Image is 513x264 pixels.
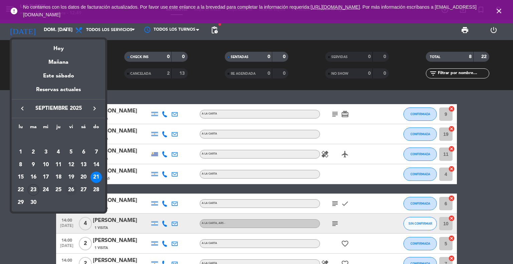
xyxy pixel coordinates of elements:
[77,171,90,184] td: 20 de septiembre de 2025
[39,171,52,184] td: 17 de septiembre de 2025
[28,172,39,183] div: 16
[39,123,52,134] th: miércoles
[53,172,64,183] div: 18
[14,171,27,184] td: 15 de septiembre de 2025
[91,172,102,183] div: 21
[28,197,39,208] div: 30
[40,184,51,196] div: 24
[15,197,26,208] div: 29
[12,39,105,53] div: Hoy
[15,159,26,171] div: 8
[65,159,77,171] td: 12 de septiembre de 2025
[53,147,64,158] div: 4
[90,123,103,134] th: domingo
[65,146,77,159] td: 5 de septiembre de 2025
[27,146,40,159] td: 2 de septiembre de 2025
[39,184,52,196] td: 24 de septiembre de 2025
[65,184,77,196] td: 26 de septiembre de 2025
[14,196,27,209] td: 29 de septiembre de 2025
[28,159,39,171] div: 9
[78,172,89,183] div: 20
[39,146,52,159] td: 3 de septiembre de 2025
[78,147,89,158] div: 6
[14,123,27,134] th: lunes
[65,123,77,134] th: viernes
[65,172,77,183] div: 19
[27,123,40,134] th: martes
[40,172,51,183] div: 17
[65,184,77,196] div: 26
[90,171,103,184] td: 21 de septiembre de 2025
[91,184,102,196] div: 28
[90,159,103,171] td: 14 de septiembre de 2025
[39,159,52,171] td: 10 de septiembre de 2025
[91,159,102,171] div: 14
[12,85,105,99] div: Reservas actuales
[40,147,51,158] div: 3
[90,146,103,159] td: 7 de septiembre de 2025
[78,159,89,171] div: 13
[15,184,26,196] div: 22
[77,184,90,196] td: 27 de septiembre de 2025
[27,159,40,171] td: 9 de septiembre de 2025
[12,67,105,85] div: Este sábado
[15,172,26,183] div: 15
[89,104,101,113] button: keyboard_arrow_right
[15,147,26,158] div: 1
[53,159,64,171] div: 11
[77,123,90,134] th: sábado
[14,133,103,146] td: SEP.
[65,171,77,184] td: 19 de septiembre de 2025
[14,159,27,171] td: 8 de septiembre de 2025
[65,147,77,158] div: 5
[52,159,65,171] td: 11 de septiembre de 2025
[52,123,65,134] th: jueves
[53,184,64,196] div: 25
[16,104,28,113] button: keyboard_arrow_left
[27,184,40,196] td: 23 de septiembre de 2025
[91,104,99,112] i: keyboard_arrow_right
[27,171,40,184] td: 16 de septiembre de 2025
[14,146,27,159] td: 1 de septiembre de 2025
[91,147,102,158] div: 7
[28,104,89,113] span: septiembre 2025
[65,159,77,171] div: 12
[40,159,51,171] div: 10
[14,184,27,196] td: 22 de septiembre de 2025
[77,146,90,159] td: 6 de septiembre de 2025
[52,184,65,196] td: 25 de septiembre de 2025
[27,196,40,209] td: 30 de septiembre de 2025
[77,159,90,171] td: 13 de septiembre de 2025
[12,53,105,67] div: Mañana
[52,146,65,159] td: 4 de septiembre de 2025
[52,171,65,184] td: 18 de septiembre de 2025
[28,147,39,158] div: 2
[28,184,39,196] div: 23
[18,104,26,112] i: keyboard_arrow_left
[78,184,89,196] div: 27
[90,184,103,196] td: 28 de septiembre de 2025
